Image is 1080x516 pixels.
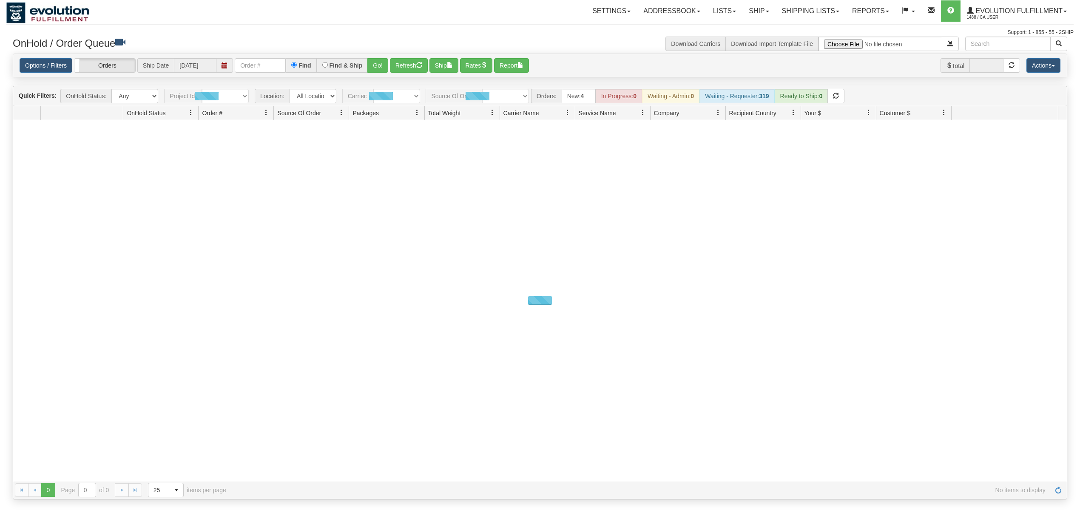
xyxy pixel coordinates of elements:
a: Your $ filter column settings [861,105,876,120]
a: Order # filter column settings [259,105,273,120]
input: Order # [235,58,286,73]
span: 1488 / CA User [967,13,1031,22]
label: Quick Filters: [19,91,57,100]
h3: OnHold / Order Queue [13,37,534,49]
span: OnHold Status: [60,89,111,103]
input: Search [965,37,1051,51]
a: Source Of Order filter column settings [334,105,349,120]
span: Total [941,58,970,73]
label: Find [298,62,311,68]
span: Order # [202,109,222,117]
a: Download Carriers [671,40,720,47]
a: Lists [707,0,742,22]
span: Location: [255,89,290,103]
button: Actions [1026,58,1060,73]
button: Ship [429,58,458,73]
a: Addressbook [637,0,707,22]
span: Service Name [579,109,616,117]
strong: 319 [759,93,769,99]
span: 25 [153,486,165,494]
a: Ship [742,0,775,22]
button: Refresh [390,58,428,73]
span: select [170,483,183,497]
button: Search [1050,37,1067,51]
div: Ready to Ship: [775,89,828,103]
a: Shipping lists [776,0,846,22]
strong: 0 [633,93,637,99]
span: Your $ [804,109,821,117]
a: Total Weight filter column settings [485,105,500,120]
a: Service Name filter column settings [636,105,650,120]
strong: 0 [691,93,694,99]
span: Page 0 [41,483,55,497]
a: Reports [846,0,895,22]
div: New: [562,89,596,103]
div: In Progress: [596,89,642,103]
span: Company [654,109,679,117]
span: Total Weight [428,109,461,117]
div: Support: 1 - 855 - 55 - 2SHIP [6,29,1074,36]
button: Go! [367,58,388,73]
span: Evolution Fulfillment [974,7,1063,14]
span: Ship Date [137,58,174,73]
div: Waiting - Requester: [699,89,774,103]
span: Orders: [531,89,562,103]
button: Rates [460,58,493,73]
input: Import [819,37,942,51]
a: Carrier Name filter column settings [560,105,575,120]
div: Waiting - Admin: [642,89,699,103]
a: Options / Filters [20,58,72,73]
span: Page of 0 [61,483,109,497]
strong: 0 [819,93,822,99]
span: Carrier Name [503,109,539,117]
a: Customer $ filter column settings [937,105,951,120]
strong: 4 [581,93,584,99]
span: No items to display [238,487,1046,493]
img: logo1488.jpg [6,2,89,23]
label: Orders [74,59,135,73]
span: OnHold Status [127,109,165,117]
span: items per page [148,483,226,497]
span: Recipient Country [729,109,776,117]
a: Download Import Template File [731,40,813,47]
a: Packages filter column settings [410,105,424,120]
span: Packages [352,109,378,117]
a: Settings [586,0,637,22]
label: Find & Ship [330,62,363,68]
a: Company filter column settings [711,105,725,120]
div: grid toolbar [13,86,1067,106]
span: Customer $ [880,109,910,117]
button: Report [494,58,529,73]
span: Source Of Order [277,109,321,117]
a: Refresh [1052,483,1065,497]
span: Page sizes drop down [148,483,184,497]
iframe: chat widget [1060,215,1079,301]
a: Evolution Fulfillment 1488 / CA User [961,0,1073,22]
a: OnHold Status filter column settings [184,105,198,120]
a: Recipient Country filter column settings [786,105,801,120]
